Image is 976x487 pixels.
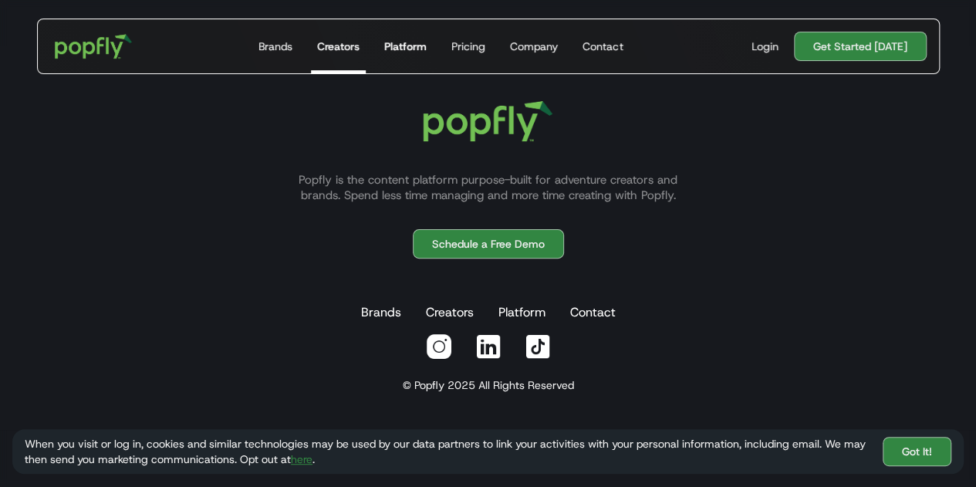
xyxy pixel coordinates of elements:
[423,297,477,328] a: Creators
[311,19,366,73] a: Creators
[451,39,485,54] div: Pricing
[445,19,491,73] a: Pricing
[413,229,564,259] a: Schedule a Free Demo
[883,437,951,466] a: Got It!
[280,172,697,203] p: Popfly is the content platform purpose-built for adventure creators and brands. Spend less time m...
[745,39,785,54] a: Login
[317,39,360,54] div: Creators
[576,19,629,73] a: Contact
[358,297,404,328] a: Brands
[252,19,299,73] a: Brands
[567,297,619,328] a: Contact
[751,39,778,54] div: Login
[495,297,549,328] a: Platform
[510,39,558,54] div: Company
[504,19,564,73] a: Company
[25,436,870,467] div: When you visit or log in, cookies and similar technologies may be used by our data partners to li...
[794,32,927,61] a: Get Started [DATE]
[583,39,623,54] div: Contact
[291,452,312,466] a: here
[258,39,292,54] div: Brands
[378,19,433,73] a: Platform
[403,377,574,393] div: © Popfly 2025 All Rights Reserved
[384,39,427,54] div: Platform
[44,23,144,69] a: home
